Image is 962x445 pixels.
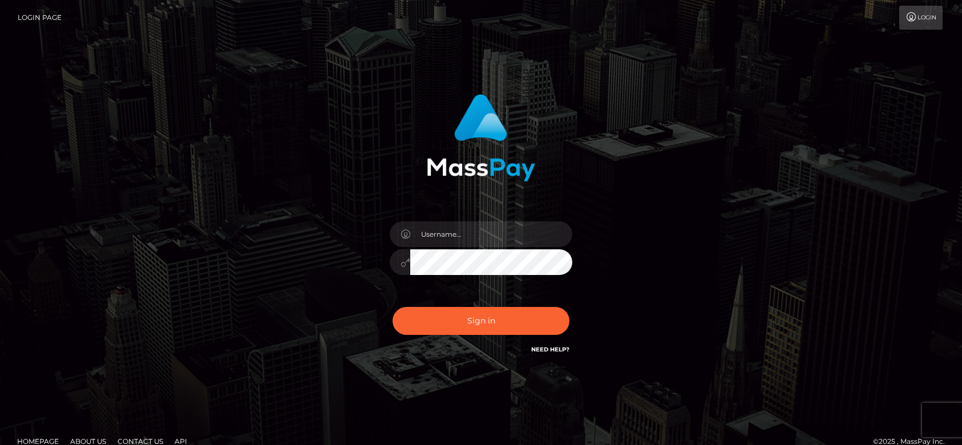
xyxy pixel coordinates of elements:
input: Username... [410,221,572,247]
img: MassPay Login [427,94,535,181]
a: Login [899,6,943,30]
a: Need Help? [531,346,569,353]
a: Login Page [18,6,62,30]
button: Sign in [393,307,569,335]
